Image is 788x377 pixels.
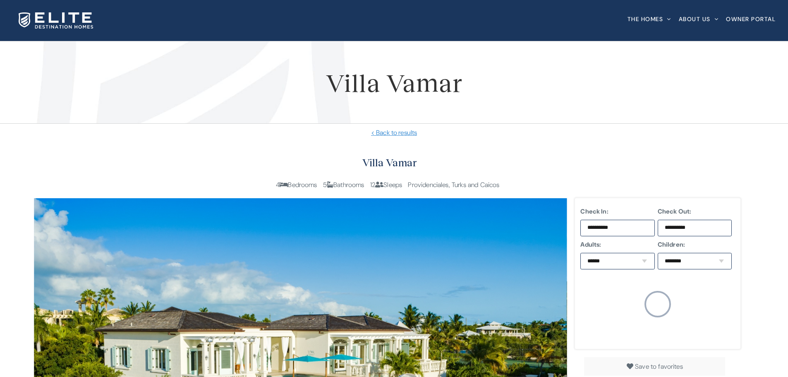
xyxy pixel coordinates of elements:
[628,16,663,22] span: The Homes
[628,2,671,36] a: The Homes
[19,12,93,29] img: Elite Destination Homes Logo
[276,180,317,189] span: 4 Bedrooms
[580,240,655,250] label: Adults:
[34,154,745,171] h2: Villa Vamar
[628,2,776,36] nav: Main Menu
[679,2,719,36] a: About Us
[323,180,364,189] span: 5 Bathrooms
[12,128,776,138] a: < Back to results
[408,180,499,189] span: Providenciales, Turks and Caicos
[370,180,402,189] span: 12 Sleeps
[726,16,776,22] span: Owner Portal
[12,64,776,101] h1: Villa Vamar
[726,2,776,36] a: Owner Portal
[635,362,683,371] span: Save to favorites
[658,207,732,216] label: Check Out:
[580,207,655,216] label: Check In:
[679,16,711,22] span: About Us
[658,240,732,250] label: Children:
